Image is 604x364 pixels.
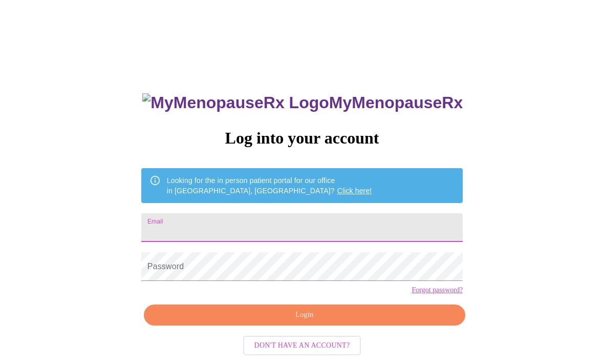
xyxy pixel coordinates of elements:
[241,340,364,349] a: Don't have an account?
[254,339,350,352] span: Don't have an account?
[141,129,463,148] h3: Log into your account
[142,93,329,112] img: MyMenopauseRx Logo
[156,309,454,321] span: Login
[167,171,372,200] div: Looking for the in person patient portal for our office in [GEOGRAPHIC_DATA], [GEOGRAPHIC_DATA]?
[337,187,372,195] a: Click here!
[412,286,463,294] a: Forgot password?
[142,93,463,112] h3: MyMenopauseRx
[144,305,465,326] button: Login
[243,336,361,356] button: Don't have an account?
